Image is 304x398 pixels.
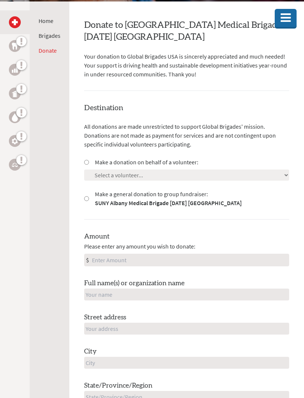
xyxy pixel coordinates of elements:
input: Enter Amount [90,254,289,266]
a: Dental [9,40,21,52]
h4: Destination [84,103,289,113]
input: Your address [84,323,289,335]
span: Please enter any amount you wish to donate: [84,242,195,251]
img: Water [12,113,18,122]
img: Medical [12,19,18,25]
p: Your donation to Global Brigades USA is sincerely appreciated and much needed! Your support is dr... [84,52,289,79]
li: Brigades [39,31,60,40]
label: Make a general donation to group fundraiser: [95,190,242,207]
label: Make a donation on behalf of a volunteer: [95,158,198,167]
div: $ [85,254,90,266]
label: Full name(s) or organization name [84,278,185,289]
li: Donate [39,46,60,55]
label: Street address [84,312,126,323]
label: City [84,346,97,357]
a: Donate [39,47,57,54]
img: Public Health [12,90,18,97]
label: Amount [84,231,110,242]
img: Dental [12,43,18,50]
a: Engineering [9,135,21,147]
a: Legal Empowerment [9,159,21,171]
p: All donations are made unrestricted to support Global Brigades' mission. Donations are not made a... [84,122,289,149]
h2: Donate to [GEOGRAPHIC_DATA] Medical Brigade [DATE] [GEOGRAPHIC_DATA] [84,19,289,43]
input: Your name [84,289,289,300]
label: State/Province/Region [84,381,152,391]
a: Water [9,111,21,123]
img: Business [12,67,18,73]
li: Home [39,16,60,25]
strong: SUNY Albany Medical Brigade [DATE] [GEOGRAPHIC_DATA] [95,198,242,207]
img: Engineering [12,138,18,144]
input: City [84,357,289,369]
img: Legal Empowerment [12,162,18,167]
a: Home [39,17,53,24]
a: Business [9,64,21,76]
a: Brigades [39,32,60,39]
a: Public Health [9,88,21,99]
a: Medical [9,16,21,28]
